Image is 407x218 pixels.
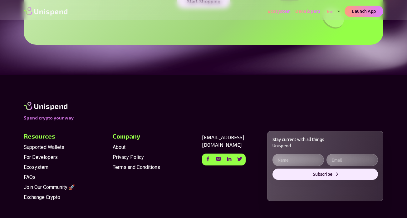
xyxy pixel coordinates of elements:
[216,156,221,162] img: facebook
[237,156,243,162] img: facebook
[272,169,378,180] button: Subscribe
[24,112,383,121] p: Spend crypto your way
[24,184,108,191] span: Join Our Community 🚀
[273,154,324,165] input: Name
[272,136,335,149] p: Stay current with all things Unispend
[113,164,197,171] span: Terms and Conditions
[327,154,378,165] input: Email
[267,9,291,14] span: Ecosystem
[202,134,253,149] a: [EMAIL_ADDRESS][DOMAIN_NAME]
[24,164,108,171] span: Ecosystem
[327,9,335,13] span: evm
[24,131,108,141] h6: Resources
[24,144,108,151] span: Supported Wallets
[226,156,232,162] img: facebook
[113,144,197,151] span: About
[24,174,108,181] span: FAQs
[205,156,211,162] img: facebook
[24,154,108,161] span: For Developers
[113,131,197,141] h6: Company
[113,154,197,161] span: Privacy Policy
[325,8,345,15] div: evm
[295,9,320,14] span: Developers
[345,6,383,17] button: Launch App
[24,194,108,201] span: Exchange Crypto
